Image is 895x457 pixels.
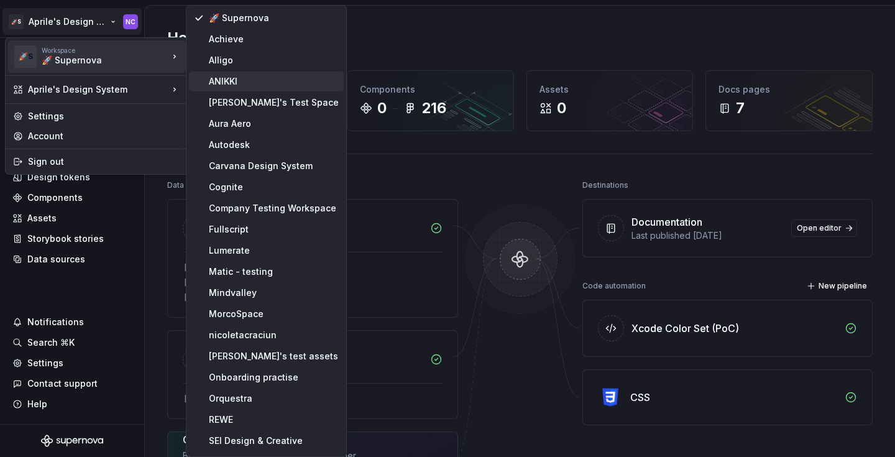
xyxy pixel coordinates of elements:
[209,181,339,193] div: Cognite
[209,287,339,299] div: Mindvalley
[209,265,339,278] div: Matic - testing
[28,83,168,96] div: Aprile's Design System
[209,371,339,384] div: Onboarding practise
[209,33,339,45] div: Achieve
[209,160,339,172] div: Carvana Design System
[209,96,339,109] div: [PERSON_NAME]'s Test Space
[209,329,339,341] div: nicoletacraciun
[209,413,339,426] div: REWE
[209,54,339,67] div: Alligo
[42,54,147,67] div: 🚀 Supernova
[28,155,181,168] div: Sign out
[209,75,339,88] div: ANIKKI
[14,45,37,68] div: 🚀S
[28,110,181,122] div: Settings
[209,223,339,236] div: Fullscript
[209,392,339,405] div: Orquestra
[42,47,168,54] div: Workspace
[209,435,339,447] div: SEI Design & Creative
[209,350,339,362] div: [PERSON_NAME]'s test assets
[209,308,339,320] div: MorcoSpace
[209,12,339,24] div: 🚀 Supernova
[209,202,339,215] div: Company Testing Workspace
[209,118,339,130] div: Aura Aero
[209,244,339,257] div: Lumerate
[209,139,339,151] div: Autodesk
[28,130,181,142] div: Account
